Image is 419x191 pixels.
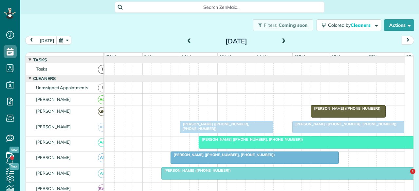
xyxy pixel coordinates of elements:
button: Actions [384,19,414,31]
span: [PERSON_NAME] [35,108,72,114]
span: AF [98,169,107,178]
span: 11am [255,54,270,59]
span: AC [98,138,107,147]
span: 1 [410,169,415,174]
span: [PERSON_NAME] [35,124,72,129]
span: [PERSON_NAME] [35,97,72,102]
span: 9am [180,54,192,59]
button: [DATE] [37,36,57,45]
span: Colored by [328,22,373,28]
span: AF [98,153,107,162]
span: [PERSON_NAME] [35,186,72,191]
span: [PERSON_NAME] ([PHONE_NUMBER], [PHONE_NUMBER]) [170,152,275,157]
span: [PERSON_NAME] ([PHONE_NUMBER]) [161,168,231,173]
button: prev [25,36,38,45]
h2: [DATE] [195,38,277,45]
span: 2pm [367,54,379,59]
span: [PERSON_NAME] ([PHONE_NUMBER], [PHONE_NUMBER]) [292,122,397,126]
span: [PERSON_NAME] ([PHONE_NUMBER]) [311,106,381,111]
span: [PERSON_NAME] ([PHONE_NUMBER], [PHONE_NUMBER]) [180,122,249,131]
span: Tasks [32,57,48,62]
span: AC [98,95,107,104]
span: 8am [143,54,155,59]
span: Coming soon [279,22,308,28]
button: Colored byCleaners [317,19,381,31]
iframe: Intercom live chat [397,169,412,184]
span: Filters: [264,22,278,28]
span: New [9,147,19,153]
span: 10am [218,54,232,59]
span: [PERSON_NAME] [35,139,72,145]
span: AB [98,123,107,132]
span: Tasks [35,66,48,72]
span: [PERSON_NAME] [35,170,72,176]
span: ! [98,84,107,92]
span: 3pm [405,54,416,59]
span: [PERSON_NAME] ([PHONE_NUMBER], [PHONE_NUMBER]) [198,137,303,142]
span: Cleaners [351,22,372,28]
button: next [402,36,414,45]
span: 1pm [330,54,341,59]
span: GM [98,107,107,116]
span: Unassigned Appointments [35,85,89,90]
span: [PERSON_NAME] [35,155,72,160]
span: 12pm [293,54,307,59]
span: Cleaners [32,76,57,81]
span: 7am [105,54,117,59]
span: T [98,65,107,74]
